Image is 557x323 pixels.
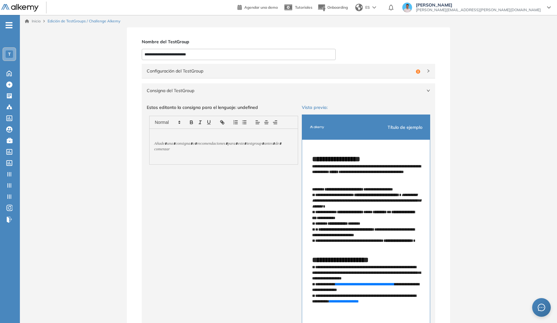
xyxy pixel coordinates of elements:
[416,7,541,12] span: [PERSON_NAME][EMAIL_ADDRESS][PERSON_NAME][DOMAIN_NAME]
[365,5,370,10] span: ES
[317,1,348,14] button: Onboarding
[8,52,11,57] span: T
[147,104,301,111] p: Estas editanto la consigna para el lenguaje: undefined
[355,4,363,11] img: world
[310,120,325,135] img: Profile Logo
[327,5,348,10] span: Onboarding
[538,304,545,311] span: message
[302,104,430,111] p: Vista previa:
[147,87,423,94] span: Consigna del TestGroup
[237,3,278,11] a: Agendar una demo
[142,64,435,78] div: Configuración del TestGroup
[426,69,430,73] span: right
[416,2,541,7] span: [PERSON_NAME]
[6,25,12,26] i: -
[426,89,430,92] span: right
[147,68,413,74] span: Configuración del TestGroup
[48,18,120,24] span: Edición de TestGroups / Challenge Alkemy
[25,18,41,24] a: Inicio
[295,5,312,10] span: Tutoriales
[388,124,422,131] span: Título de ejemplo
[372,6,376,9] img: arrow
[244,5,278,10] span: Agendar una demo
[1,4,39,12] img: Logo
[142,39,189,45] span: Nombre del TestGroup
[142,83,435,98] div: Consigna del TestGroup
